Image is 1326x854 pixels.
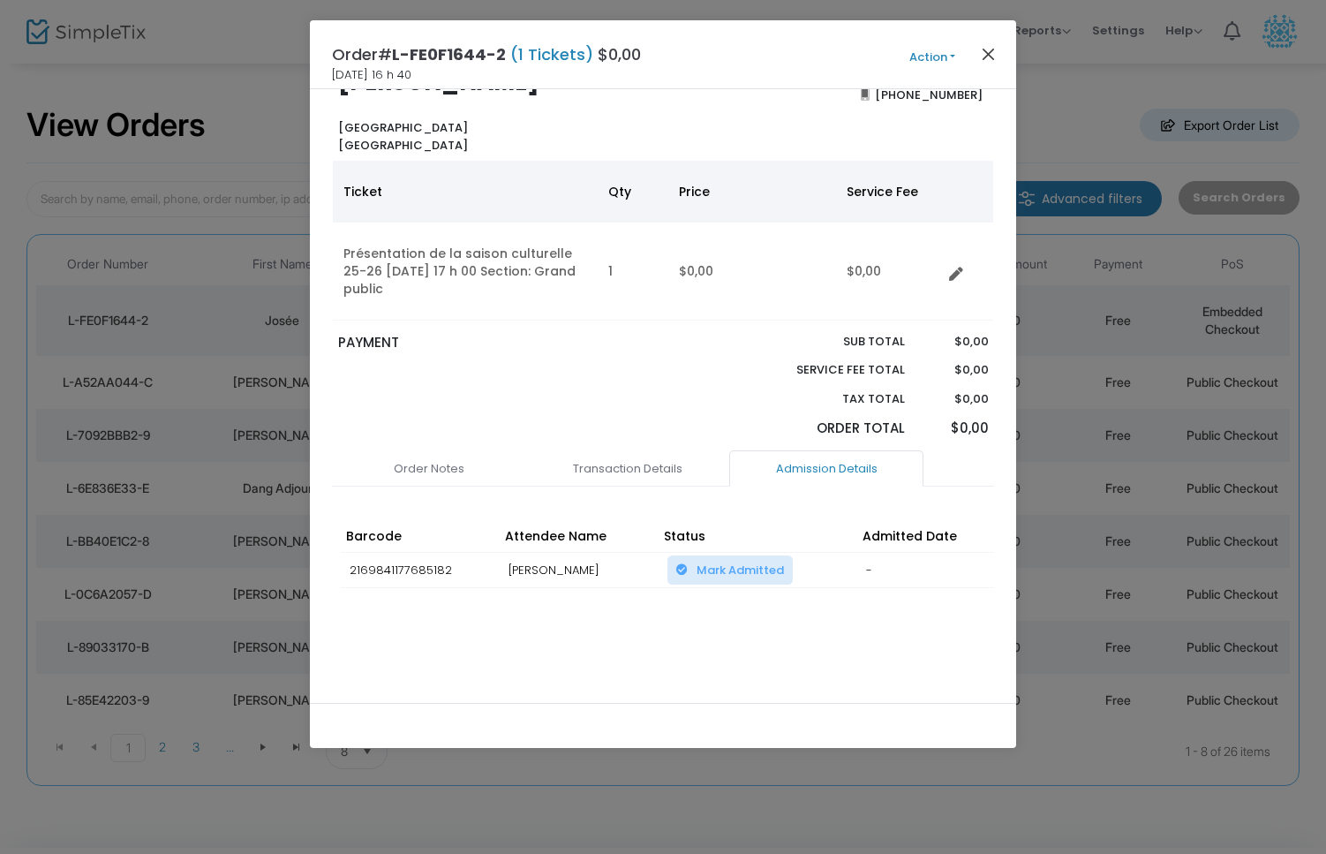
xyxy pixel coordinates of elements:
p: $0,00 [922,390,988,408]
p: Sub total [755,333,905,351]
td: $0,00 [836,223,942,321]
td: Présentation de la saison culturelle 25-26 [DATE] 17 h 00 Section: Grand public [333,223,598,321]
th: Service Fee [836,161,942,223]
span: [DATE] 16 h 40 [332,66,411,84]
td: 1 [598,223,668,321]
th: Ticket [333,161,598,223]
p: Service Fee Total [755,361,905,379]
td: $0,00 [668,223,836,321]
td: [PERSON_NAME] [500,552,659,588]
th: Status [659,522,857,553]
button: Action [879,48,985,67]
p: PAYMENT [338,333,655,353]
span: L-FE0F1644-2 [392,43,506,65]
th: Price [668,161,836,223]
td: 2169841177685182 [341,552,500,588]
b: [GEOGRAPHIC_DATA] [GEOGRAPHIC_DATA] [338,119,468,154]
p: Order Total [755,419,905,439]
a: Transaction Details [531,450,725,487]
th: Admitted Date [857,522,1016,553]
th: Barcode [341,522,500,553]
a: Order Notes [332,450,526,487]
td: - [857,552,1016,588]
button: Close [977,42,1000,65]
th: Qty [598,161,668,223]
h4: Order# $0,00 [332,42,641,66]
p: Tax Total [755,390,905,408]
p: $0,00 [922,361,988,379]
a: Admission Details [729,450,923,487]
span: Mark Admitted [697,562,784,578]
span: [PHONE_NUMBER] [870,80,989,109]
p: $0,00 [922,333,988,351]
div: Data table [333,161,993,321]
span: (1 Tickets) [506,43,598,65]
th: Attendee Name [500,522,659,553]
p: $0,00 [922,419,988,439]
